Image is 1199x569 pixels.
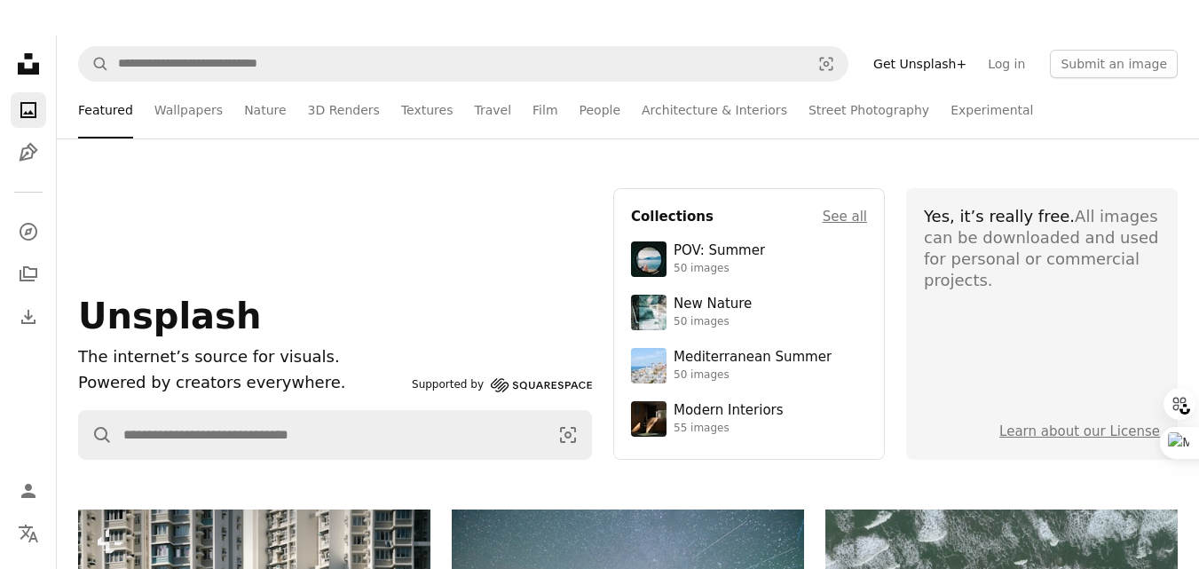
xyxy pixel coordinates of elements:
a: Explore [11,214,46,249]
button: Search Unsplash [79,411,113,459]
div: 50 images [674,315,752,329]
div: 50 images [674,262,765,276]
div: Mediterranean Summer [674,349,832,367]
div: All images can be downloaded and used for personal or commercial projects. [924,206,1160,291]
p: Powered by creators everywhere. [78,370,405,396]
img: premium_photo-1753820185677-ab78a372b033 [631,241,667,277]
img: premium_photo-1747189286942-bc91257a2e39 [631,401,667,437]
span: Unsplash [78,296,261,336]
a: Textures [401,82,454,138]
div: POV: Summer [674,242,765,260]
a: Download History [11,299,46,335]
a: Experimental [951,82,1033,138]
a: Travel [474,82,511,138]
a: Wallpapers [154,82,223,138]
a: Learn about our License [999,423,1160,439]
a: Log in / Sign up [11,473,46,509]
a: POV: Summer50 images [631,241,867,277]
a: Mediterranean Summer50 images [631,348,867,383]
a: Collections [11,257,46,292]
h1: The internet’s source for visuals. [78,344,405,370]
button: Search Unsplash [79,47,109,81]
div: Modern Interiors [674,402,784,420]
a: Home — Unsplash [11,46,46,85]
img: premium_photo-1688410049290-d7394cc7d5df [631,348,667,383]
a: See all [823,206,867,227]
h4: Collections [631,206,714,227]
a: Get Unsplash+ [863,50,977,78]
a: Street Photography [809,82,929,138]
a: Illustrations [11,135,46,170]
a: Film [532,82,557,138]
div: 50 images [674,368,832,383]
a: Modern Interiors55 images [631,401,867,437]
span: Yes, it’s really free. [924,207,1075,225]
button: Visual search [805,47,848,81]
img: premium_photo-1755037089989-422ee333aef9 [631,295,667,330]
a: New Nature50 images [631,295,867,330]
a: Architecture & Interiors [642,82,787,138]
a: People [580,82,621,138]
a: Photos [11,92,46,128]
button: Submit an image [1050,50,1178,78]
a: Supported by [412,375,592,396]
a: Nature [244,82,286,138]
button: Language [11,516,46,551]
a: 3D Renders [308,82,380,138]
form: Find visuals sitewide [78,410,592,460]
div: 55 images [674,422,784,436]
a: Log in [977,50,1036,78]
div: New Nature [674,296,752,313]
form: Find visuals sitewide [78,46,848,82]
button: Visual search [545,411,591,459]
